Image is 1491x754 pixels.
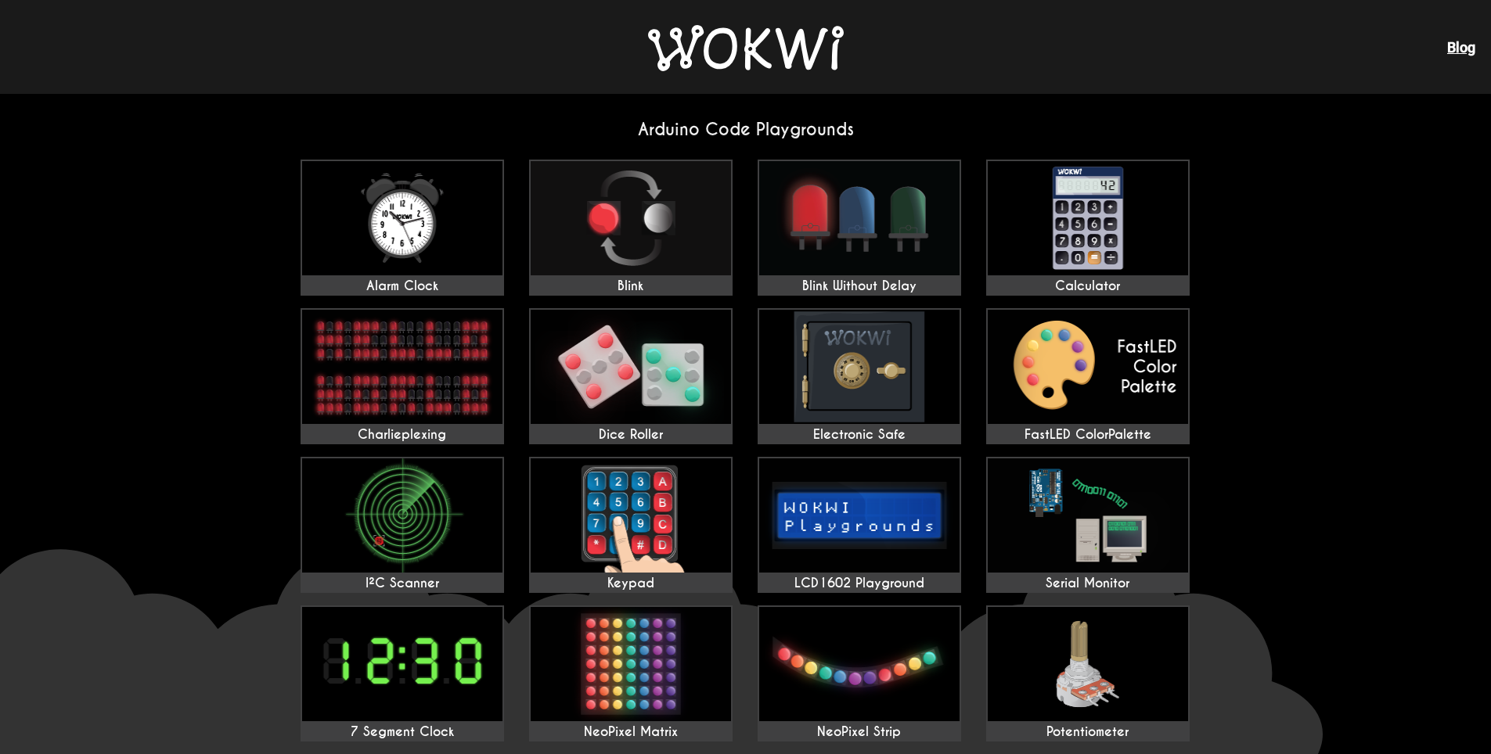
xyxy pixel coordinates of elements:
[759,278,960,294] div: Blink Without Delay
[288,119,1204,140] h2: Arduino Code Playgrounds
[759,310,960,424] img: Electronic Safe
[531,278,731,294] div: Blink
[301,160,504,296] a: Alarm Clock
[758,160,961,296] a: Blink Without Delay
[988,161,1188,275] img: Calculator
[988,427,1188,443] div: FastLED ColorPalette
[986,457,1190,593] a: Serial Monitor
[529,457,733,593] a: Keypad
[302,427,502,443] div: Charlieplexing
[988,278,1188,294] div: Calculator
[986,308,1190,444] a: FastLED ColorPalette
[988,607,1188,721] img: Potentiometer
[302,576,502,591] div: I²C Scanner
[986,605,1190,741] a: Potentiometer
[301,605,504,741] a: 7 Segment Clock
[531,607,731,721] img: NeoPixel Matrix
[302,161,502,275] img: Alarm Clock
[759,607,960,721] img: NeoPixel Strip
[302,607,502,721] img: 7 Segment Clock
[988,724,1188,740] div: Potentiometer
[759,427,960,443] div: Electronic Safe
[531,310,731,424] img: Dice Roller
[529,308,733,444] a: Dice Roller
[531,458,731,573] img: Keypad
[302,458,502,573] img: I²C Scanner
[302,310,502,424] img: Charlieplexing
[301,457,504,593] a: I²C Scanner
[529,605,733,741] a: NeoPixel Matrix
[1447,39,1475,56] a: Blog
[988,576,1188,591] div: Serial Monitor
[758,308,961,444] a: Electronic Safe
[758,457,961,593] a: LCD1602 Playground
[988,458,1188,573] img: Serial Monitor
[759,161,960,275] img: Blink Without Delay
[301,308,504,444] a: Charlieplexing
[988,310,1188,424] img: FastLED ColorPalette
[529,160,733,296] a: Blink
[759,724,960,740] div: NeoPixel Strip
[302,278,502,294] div: Alarm Clock
[531,427,731,443] div: Dice Roller
[531,724,731,740] div: NeoPixel Matrix
[302,724,502,740] div: 7 Segment Clock
[531,576,731,591] div: Keypad
[648,25,844,71] img: Wokwi
[758,605,961,741] a: NeoPixel Strip
[531,161,731,275] img: Blink
[986,160,1190,296] a: Calculator
[759,458,960,573] img: LCD1602 Playground
[759,576,960,591] div: LCD1602 Playground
